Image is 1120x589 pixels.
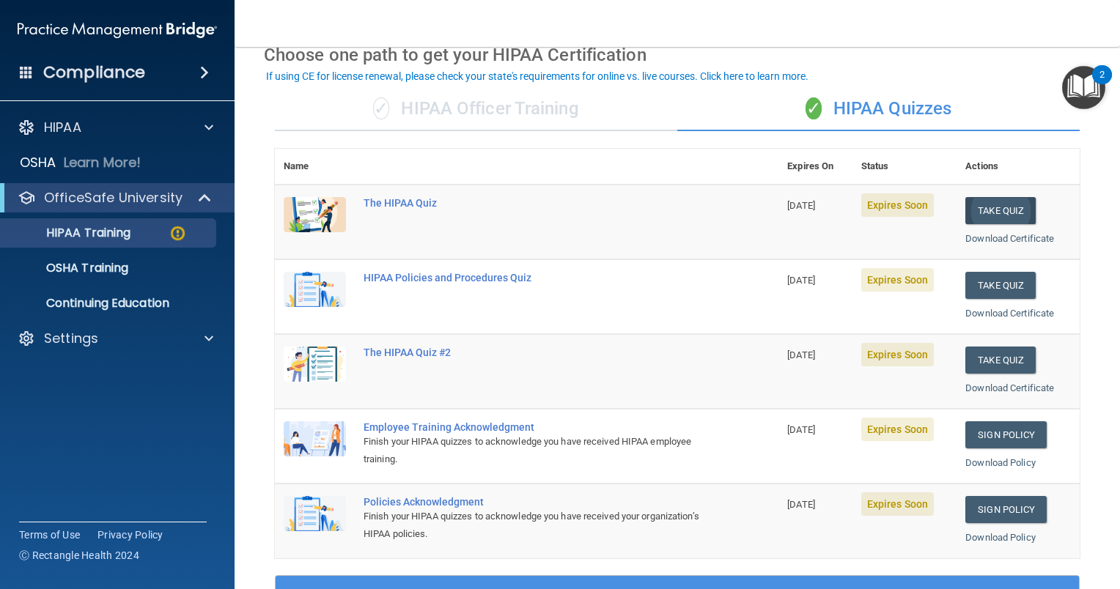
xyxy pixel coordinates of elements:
[861,343,934,366] span: Expires Soon
[373,97,389,119] span: ✓
[10,261,128,275] p: OSHA Training
[44,189,183,207] p: OfficeSafe University
[806,97,822,119] span: ✓
[787,424,815,435] span: [DATE]
[787,349,815,360] span: [DATE]
[18,15,217,45] img: PMB logo
[19,527,80,542] a: Terms of Use
[364,197,705,209] div: The HIPAA Quiz
[861,193,934,217] span: Expires Soon
[364,496,705,508] div: Policies Acknowledgment
[787,200,815,211] span: [DATE]
[18,189,213,207] a: OfficeSafe University
[264,69,811,84] button: If using CE for license renewal, please check your state's requirements for online vs. live cours...
[965,496,1047,523] a: Sign Policy
[18,330,213,347] a: Settings
[787,499,815,510] span: [DATE]
[20,154,56,171] p: OSHA
[44,119,81,136] p: HIPAA
[266,71,808,81] div: If using CE for license renewal, please check your state's requirements for online vs. live cours...
[264,34,1091,76] div: Choose one path to get your HIPAA Certification
[364,272,705,284] div: HIPAA Policies and Procedures Quiz
[1099,75,1105,94] div: 2
[10,296,210,311] p: Continuing Education
[97,527,163,542] a: Privacy Policy
[965,197,1036,224] button: Take Quiz
[778,149,852,185] th: Expires On
[169,224,187,242] img: warning-circle.0cc9ac19.png
[10,226,130,240] p: HIPAA Training
[44,330,98,347] p: Settings
[965,272,1036,299] button: Take Quiz
[364,347,705,358] div: The HIPAA Quiz #2
[965,421,1047,448] a: Sign Policy
[965,457,1036,468] a: Download Policy
[965,347,1036,374] button: Take Quiz
[364,433,705,468] div: Finish your HIPAA quizzes to acknowledge you have received HIPAA employee training.
[965,308,1054,319] a: Download Certificate
[275,149,355,185] th: Name
[19,548,139,563] span: Ⓒ Rectangle Health 2024
[787,275,815,286] span: [DATE]
[957,149,1080,185] th: Actions
[64,154,141,171] p: Learn More!
[965,382,1054,393] a: Download Certificate
[1062,66,1105,109] button: Open Resource Center, 2 new notifications
[364,508,705,543] div: Finish your HIPAA quizzes to acknowledge you have received your organization’s HIPAA policies.
[852,149,957,185] th: Status
[43,62,145,83] h4: Compliance
[861,492,934,516] span: Expires Soon
[861,268,934,292] span: Expires Soon
[965,532,1036,543] a: Download Policy
[677,87,1080,131] div: HIPAA Quizzes
[364,421,705,433] div: Employee Training Acknowledgment
[18,119,213,136] a: HIPAA
[965,233,1054,244] a: Download Certificate
[861,418,934,441] span: Expires Soon
[275,87,677,131] div: HIPAA Officer Training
